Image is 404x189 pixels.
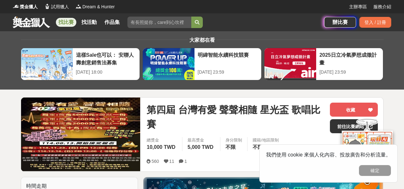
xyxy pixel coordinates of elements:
[75,4,115,10] a: LogoDream & Hunter
[225,144,236,150] span: 不限
[330,119,378,133] a: 前往比賽網站
[75,3,82,10] img: Logo
[13,3,19,10] img: Logo
[319,51,380,66] div: 2025日立冷氣夢想成徵計畫
[184,159,187,164] span: 1
[151,159,159,164] span: 560
[44,4,69,10] a: Logo試用獵人
[359,165,391,176] button: 確定
[21,48,140,80] a: 這樣Sale也可以： 安聯人壽創意銷售法募集[DATE] 18:00
[253,137,279,143] div: 國籍/地區限制
[21,98,141,171] img: Cover Image
[330,103,378,117] button: 收藏
[76,69,136,76] div: [DATE] 18:00
[188,37,217,43] span: 大家都在看
[324,17,356,28] a: 辦比賽
[56,18,76,27] a: 找比賽
[253,144,263,150] span: 不限
[264,48,383,80] a: 2025日立冷氣夢想成徵計畫[DATE] 23:59
[225,137,242,143] div: 身分限制
[187,144,213,150] span: 5,000 TWD
[169,159,174,164] span: 11
[147,137,177,143] span: 總獎金
[79,18,99,27] a: 找活動
[198,51,258,66] div: 明緯智能永續科技競賽
[319,69,380,76] div: [DATE] 23:59
[342,131,393,173] img: d2146d9a-e6f6-4337-9592-8cefde37ba6b.png
[147,103,325,131] span: 第四屆 台灣有愛 聲聲相隨 星光盃 歌唱比賽
[198,69,258,76] div: [DATE] 23:59
[266,152,391,157] span: 我們使用 cookie 來個人化內容、投放廣告和分析流量。
[127,17,191,28] input: 有長照挺你，care到心坎裡！青春出手，拍出照顧 影音徵件活動
[44,3,50,10] img: Logo
[359,17,391,28] div: 登入 / 註冊
[13,4,38,10] a: Logo獎金獵人
[51,4,69,10] span: 試用獵人
[82,4,115,10] span: Dream & Hunter
[147,144,175,150] span: 10,000 TWD
[349,4,367,10] a: 主辦專區
[76,51,136,66] div: 這樣Sale也可以： 安聯人壽創意銷售法募集
[102,18,122,27] a: 作品集
[187,137,215,143] span: 最高獎金
[20,4,38,10] span: 獎金獵人
[142,48,262,80] a: 明緯智能永續科技競賽[DATE] 23:59
[373,4,391,10] a: 服務介紹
